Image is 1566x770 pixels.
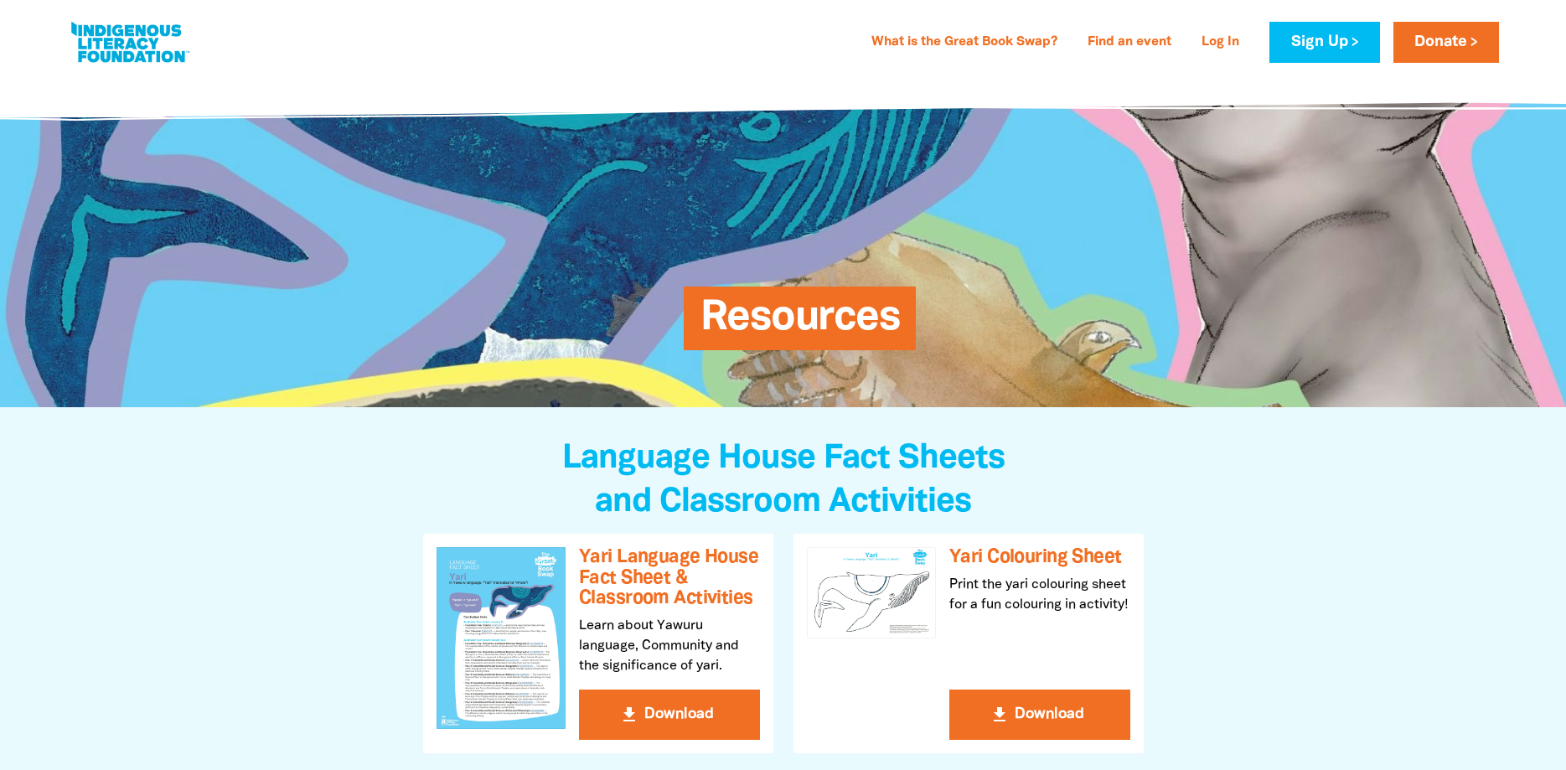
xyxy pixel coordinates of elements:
button: get_app Download [949,690,1130,740]
i: get_app [990,705,1010,725]
h3: Yari Language House Fact Sheet & Classroom Activities [579,547,760,609]
i: get_app [619,705,639,725]
a: What is the Great Book Swap? [861,29,1067,56]
span: Resources [700,299,900,350]
h3: Yari Colouring Sheet [949,547,1130,568]
img: Yari Language House Fact Sheet & Classroom Activities [437,547,566,729]
span: and Classroom Activities [595,487,971,518]
span: Language House Fact Sheets [562,443,1005,474]
button: get_app Download [579,690,760,740]
a: Log In [1191,29,1249,56]
a: Sign Up [1269,22,1379,63]
img: Yari Colouring Sheet [807,547,936,638]
a: Find an event [1078,29,1181,56]
a: Donate [1393,22,1499,63]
